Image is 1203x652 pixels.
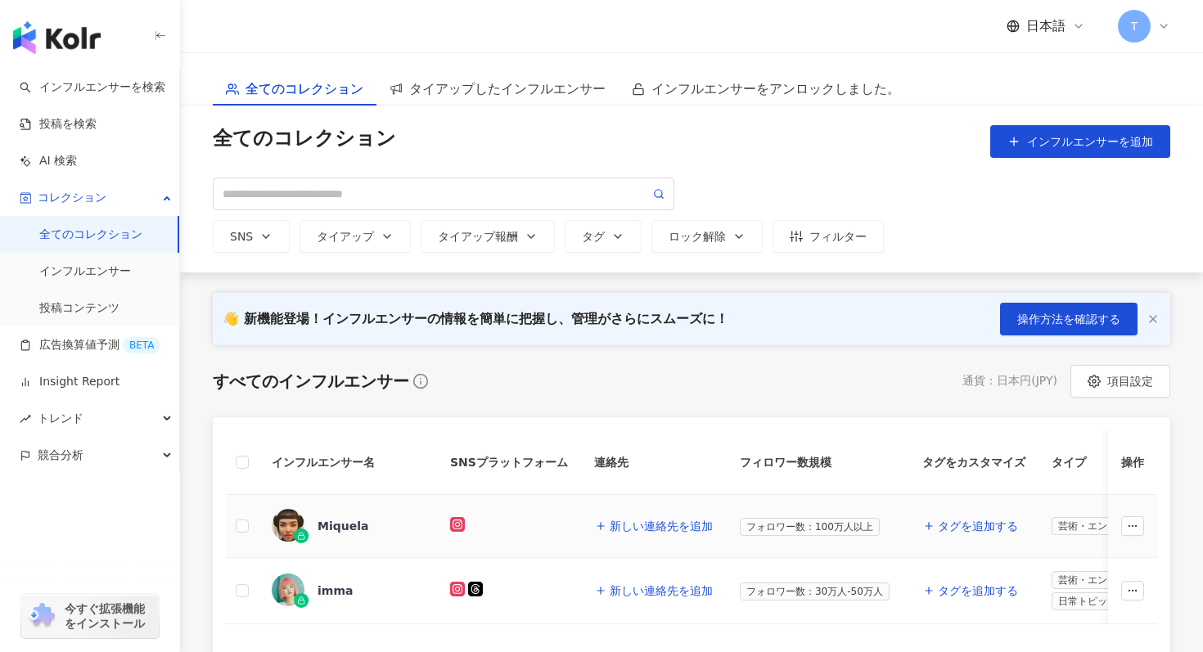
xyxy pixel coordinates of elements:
img: chrome extension [26,603,57,629]
span: 操作方法を確認する [1017,313,1120,326]
a: 広告換算値予測BETA [20,337,160,353]
div: 通貨 ： 日本円 ( JPY ) [962,373,1057,389]
span: rise [20,413,31,425]
span: フォロワー数：100万人以上 [740,518,880,536]
button: ロック解除 [651,220,763,253]
div: ロック解除 [669,230,746,243]
span: 芸術・エンタメ [1052,571,1133,589]
a: 投稿コンテンツ [39,300,119,317]
span: トレンド [38,400,83,437]
span: タグを追加する [938,519,1018,533]
div: タイアップ [317,230,394,243]
span: 全てのコレクション [246,79,363,99]
div: 👋 新機能登場！インフルエンサーの情報を簡単に把握し、管理がさらにスムーズに！ [223,310,728,328]
span: 今すぐ拡張機能をインストール [65,601,154,631]
th: 操作 [1108,430,1157,495]
span: 新しい連絡先を追加 [610,519,713,533]
button: 項目設定 [1070,365,1170,398]
a: 全てのコレクション [39,227,142,243]
th: タグをカスタマイズ [909,430,1039,495]
a: AI 検索 [20,153,77,169]
th: 連絡先 [581,430,727,495]
span: 芸術・エンタメ [1052,517,1133,535]
img: KOL Avatar [272,573,304,606]
button: タグを追加する [922,510,1019,542]
span: 全てのコレクション [213,125,396,158]
span: T [1131,17,1138,35]
div: すべてのインフルエンサー [213,370,409,393]
a: searchインフルエンサーを検索 [20,79,165,96]
div: SNS [230,230,273,243]
a: Insight Report [20,374,119,390]
img: KOL Avatar [272,509,304,542]
th: インフルエンサー名 [259,430,437,495]
div: フィルター [790,230,867,243]
a: インフルエンサー [39,263,131,280]
div: タグ [582,230,624,243]
button: タイアップ [300,220,411,253]
div: Miquela [318,518,368,534]
div: タイアップ報酬 [438,230,538,243]
button: インフルエンサーを追加 [990,125,1170,158]
button: SNS [213,220,290,253]
button: タグを追加する [922,574,1019,607]
span: インフルエンサーを追加 [1027,135,1153,148]
th: フィロワー数規模 [727,430,909,495]
span: 日常トピック [1052,592,1124,610]
button: フィルター [773,220,884,253]
span: 日本語 [1026,17,1066,35]
span: 新しい連絡先を追加 [610,584,713,597]
span: タグを追加する [938,584,1018,597]
div: imma [318,582,353,599]
span: タイアップしたインフルエンサー [409,79,606,99]
span: 項目設定 [1107,375,1153,388]
span: フォロワー数：30万人-50万人 [740,582,890,600]
button: 操作方法を確認する [1000,303,1138,335]
a: chrome extension今すぐ拡張機能をインストール [21,594,159,638]
button: タグ [565,220,642,253]
button: 新しい連絡先を追加 [594,574,714,607]
a: 投稿を検索 [20,116,97,133]
span: コレクション [38,179,106,216]
span: 競合分析 [38,437,83,474]
img: logo [13,21,101,54]
span: インフルエンサーをアンロックしました。 [651,79,900,99]
button: 新しい連絡先を追加 [594,510,714,542]
button: タイアップ報酬 [421,220,555,253]
th: SNSプラットフォーム [437,430,581,495]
